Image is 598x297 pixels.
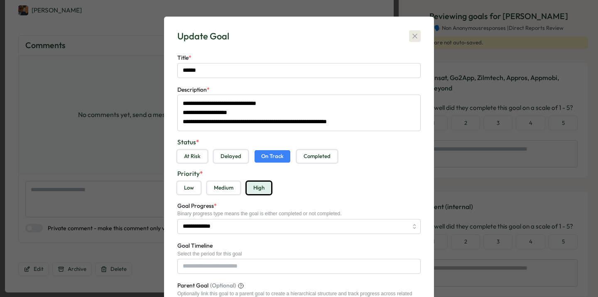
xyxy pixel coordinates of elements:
[177,182,201,194] button: Low
[177,150,207,163] button: At Risk
[247,182,271,194] button: High
[207,182,240,194] button: Medium
[177,30,229,43] div: Update Goal
[255,150,290,163] button: On Track
[177,241,213,251] label: Goal Timeline
[177,169,421,178] label: Priority
[177,202,217,211] label: Goal Progress
[177,54,191,63] label: Title
[210,281,236,290] span: (Optional)
[214,150,248,163] button: Delayed
[177,138,421,147] label: Status
[177,281,208,290] span: Parent Goal
[297,150,337,163] button: Completed
[177,85,210,95] label: Description
[177,211,421,217] div: Binary progress type means the goal is either completed or not completed.
[177,251,421,257] div: Select the period for this goal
